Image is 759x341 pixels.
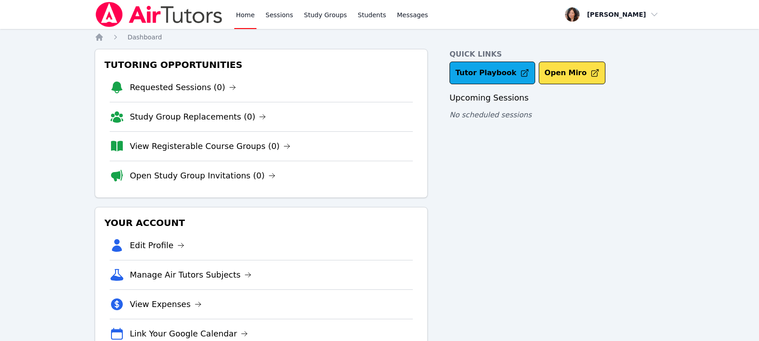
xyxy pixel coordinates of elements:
[130,110,266,123] a: Study Group Replacements (0)
[95,33,664,42] nav: Breadcrumb
[130,169,276,182] a: Open Study Group Invitations (0)
[450,91,664,104] h3: Upcoming Sessions
[450,62,535,84] a: Tutor Playbook
[127,34,162,41] span: Dashboard
[95,2,223,27] img: Air Tutors
[130,81,236,94] a: Requested Sessions (0)
[450,49,664,60] h4: Quick Links
[397,10,428,19] span: Messages
[130,298,201,311] a: View Expenses
[539,62,605,84] button: Open Miro
[130,327,248,340] a: Link Your Google Calendar
[102,215,420,231] h3: Your Account
[127,33,162,42] a: Dashboard
[450,110,532,119] span: No scheduled sessions
[130,269,251,281] a: Manage Air Tutors Subjects
[130,140,290,153] a: View Registerable Course Groups (0)
[130,239,184,252] a: Edit Profile
[102,57,420,73] h3: Tutoring Opportunities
